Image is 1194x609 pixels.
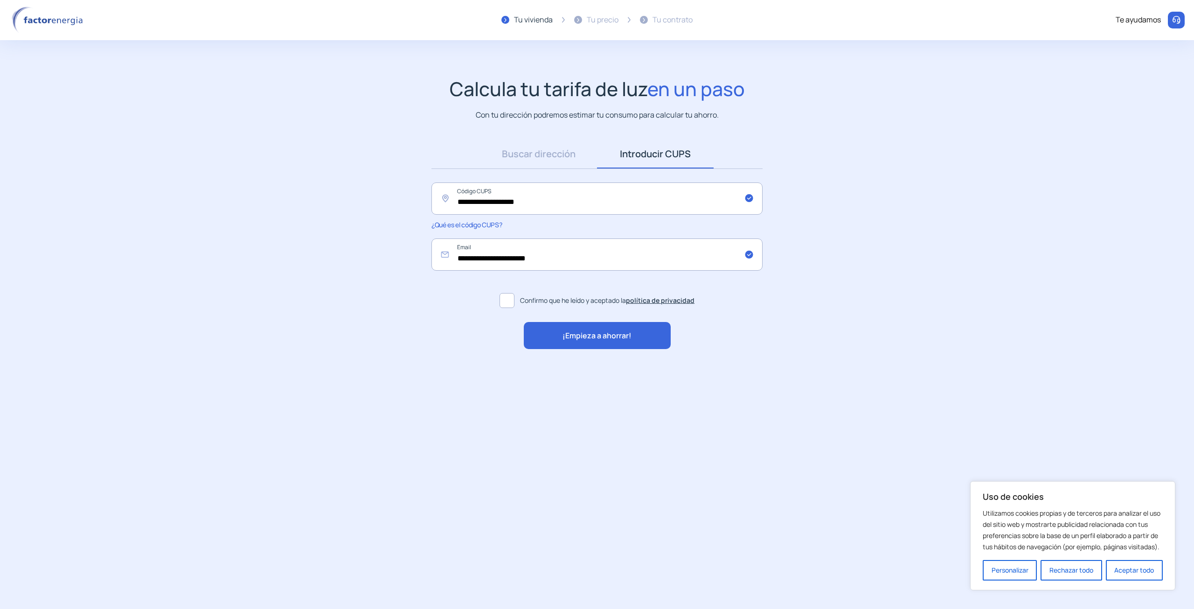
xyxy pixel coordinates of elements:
[626,296,694,305] a: política de privacidad
[970,481,1175,590] div: Uso de cookies
[1106,560,1163,581] button: Aceptar todo
[1172,15,1181,25] img: llamar
[983,491,1163,502] p: Uso de cookies
[1041,560,1102,581] button: Rechazar todo
[587,14,618,26] div: Tu precio
[9,7,89,34] img: logo factor
[983,560,1037,581] button: Personalizar
[983,508,1163,553] p: Utilizamos cookies propias y de terceros para analizar el uso del sitio web y mostrarte publicida...
[476,109,719,121] p: Con tu dirección podremos estimar tu consumo para calcular tu ahorro.
[431,220,502,229] span: ¿Qué es el código CUPS?
[562,330,632,342] span: ¡Empieza a ahorrar!
[597,140,714,168] a: Introducir CUPS
[514,14,553,26] div: Tu vivienda
[1116,14,1161,26] div: Te ayudamos
[520,295,694,306] span: Confirmo que he leído y aceptado la
[450,77,745,100] h1: Calcula tu tarifa de luz
[647,76,745,102] span: en un paso
[653,14,693,26] div: Tu contrato
[480,140,597,168] a: Buscar dirección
